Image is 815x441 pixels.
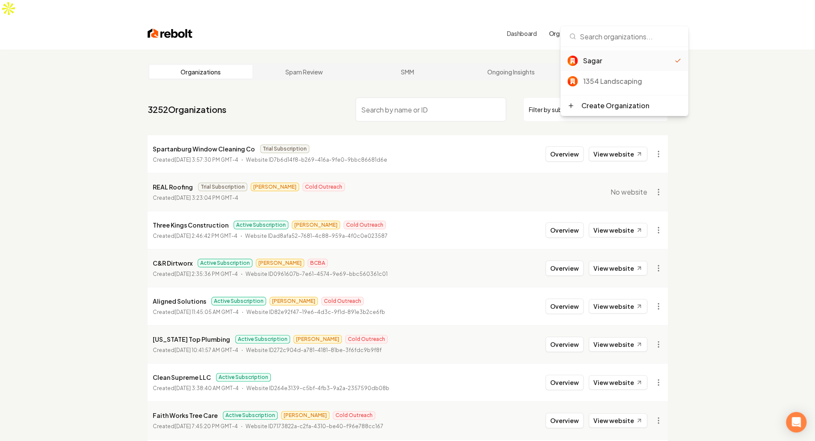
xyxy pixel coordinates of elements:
button: Overview [545,260,584,276]
p: Three Kings Construction [153,220,228,230]
span: [PERSON_NAME] [256,259,304,267]
span: No website [611,187,647,197]
time: [DATE] 3:38:40 AM GMT-4 [175,385,239,391]
p: Clean Supreme LLC [153,372,211,382]
p: Created [153,384,239,393]
div: Sagar [583,56,674,66]
time: [DATE] 3:57:30 PM GMT-4 [175,157,238,163]
img: Rebolt Logo [148,27,193,39]
a: Dashboard [507,29,537,38]
a: SMM [356,65,459,79]
img: Sagar [567,56,578,66]
a: View website [589,147,647,161]
button: Overview [545,146,584,162]
a: Spam Review [252,65,356,79]
button: Overview [545,299,584,314]
span: [PERSON_NAME] [292,221,340,229]
p: C&R Dirtworx [153,258,193,268]
p: Website ID ad8afa52-7681-4c88-959a-4f0c0e023587 [245,232,388,240]
div: Open Intercom Messenger [786,412,806,432]
p: Spartanburg Window Cleaning Co [153,144,255,154]
p: Website ID 82e92f47-19e6-4d3c-9f1d-891e3b2ce6fb [246,308,385,317]
div: 1354 Landscaping [583,76,681,86]
input: Search by name or ID [356,98,506,121]
span: Active Subscription [223,411,278,420]
span: Active Subscription [216,373,271,382]
time: [DATE] 7:45:20 PM GMT-4 [175,423,238,429]
span: [PERSON_NAME] [270,297,318,305]
span: Active Subscription [211,297,266,305]
p: Created [153,346,238,355]
a: View website [589,413,647,428]
p: Created [153,270,238,278]
time: [DATE] 11:45:05 AM GMT-4 [175,309,239,315]
span: Active Subscription [234,221,288,229]
a: View website [589,337,647,352]
p: Created [153,156,238,164]
a: View website [589,299,647,314]
span: Active Subscription [235,335,290,343]
time: [DATE] 2:46:42 PM GMT-4 [175,233,237,239]
p: REAL Roofing [153,182,193,192]
p: Website ID 7b6d14f8-b269-416a-9fe0-9bbc86681d6e [246,156,387,164]
span: BCBA [308,259,328,267]
a: View website [589,261,647,275]
a: Ongoing Insights [459,65,563,79]
img: 1354 Landscaping [567,76,578,86]
span: Active Subscription [198,259,252,267]
p: Website ID 264e3139-c5bf-4fb3-9a2a-2357590db08b [246,384,389,393]
time: [DATE] 2:35:36 PM GMT-4 [175,271,238,277]
span: Cold Outreach [333,411,375,420]
a: 3252Organizations [148,104,226,115]
button: Overview [545,222,584,238]
p: [US_STATE] Top Plumbing [153,334,230,344]
span: [PERSON_NAME] [251,183,299,191]
button: Overview [545,413,584,428]
input: Search organizations... [566,26,683,47]
p: Faith Works Tree Care [153,410,218,420]
p: Created [153,194,238,202]
span: Trial Subscription [198,183,247,191]
p: Aligned Solutions [153,296,206,306]
span: Cold Outreach [302,183,345,191]
time: [DATE] 10:41:57 AM GMT-4 [175,347,238,353]
button: Overview [545,375,584,390]
div: Create Organization [581,101,649,111]
span: Cold Outreach [344,221,386,229]
button: Organization [543,26,592,41]
span: Cold Outreach [321,297,364,305]
p: Website ID 272c904d-a781-4181-81be-3f6fdc9b9f8f [246,346,382,355]
span: Trial Subscription [260,145,309,153]
p: Created [153,308,239,317]
span: [PERSON_NAME] [293,335,342,343]
span: Cold Outreach [345,335,388,343]
a: View website [589,375,647,390]
p: Website ID 0961607b-7e61-4574-9e69-bbc560361c01 [246,270,388,278]
p: Created [153,422,238,431]
time: [DATE] 3:23:04 PM GMT-4 [175,195,238,201]
a: View website [589,223,647,237]
span: [PERSON_NAME] [281,411,329,420]
p: Website ID 7173822a-c2fa-4310-be40-f96e788cc167 [246,422,383,431]
button: Overview [545,337,584,352]
p: Created [153,232,237,240]
a: Organizations [149,65,253,79]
